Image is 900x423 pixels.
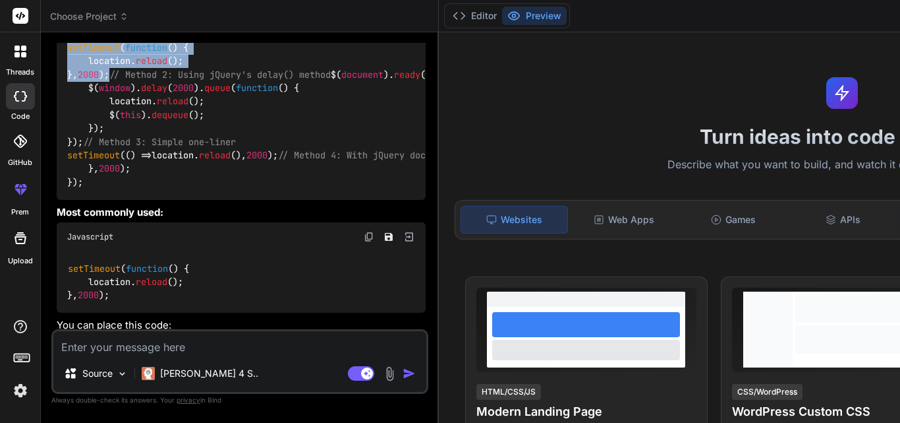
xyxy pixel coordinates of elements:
[99,163,120,175] span: 2000
[732,384,802,400] div: CSS/WordPress
[461,206,569,234] div: Websites
[403,367,416,380] img: icon
[67,27,895,189] code: ( ( ) { location. (); }, ); $( ). ( ( ) { $( ). ( ). ( ( ) { location. (); $( ). (); }); }); ( lo...
[51,394,428,407] p: Always double-check its answers. Your in Bind
[141,82,167,94] span: delay
[50,10,128,23] span: Choose Project
[78,290,99,302] span: 2000
[125,42,167,53] span: function
[11,207,29,218] label: prem
[394,69,420,81] span: ready
[476,384,541,400] div: HTML/CSS/JS
[8,255,33,267] label: Upload
[380,228,398,246] button: Save file
[6,67,34,78] label: threads
[67,232,113,242] span: Javascript
[199,149,231,161] span: reload
[125,149,152,161] span: () =>
[11,111,30,122] label: code
[126,263,168,275] span: function
[136,55,167,67] span: reload
[571,206,677,234] div: Web Apps
[99,82,130,94] span: window
[78,69,99,81] span: 2000
[236,82,278,94] span: function
[67,262,189,303] code: ( ( ) { location. (); }, );
[403,231,415,243] img: Open in Browser
[136,276,167,288] span: reload
[117,368,128,379] img: Pick Models
[67,149,120,161] span: setTimeout
[8,157,32,168] label: GitHub
[120,109,141,121] span: this
[476,403,696,421] h4: Modern Landing Page
[152,109,188,121] span: dequeue
[142,367,155,380] img: Claude 4 Sonnet
[502,7,567,25] button: Preview
[157,96,188,108] span: reload
[204,82,231,94] span: queue
[177,396,200,404] span: privacy
[173,82,194,94] span: 2000
[57,206,163,218] strong: Most commonly used:
[68,263,121,275] span: setTimeout
[160,367,258,380] p: [PERSON_NAME] 4 S..
[341,69,383,81] span: document
[57,318,426,333] p: You can place this code:
[447,7,502,25] button: Editor
[364,232,374,242] img: copy
[680,206,787,234] div: Games
[789,206,896,234] div: APIs
[9,379,32,402] img: settings
[109,69,331,81] span: // Method 2: Using jQuery's delay() method
[82,367,113,380] p: Source
[246,149,267,161] span: 2000
[67,42,120,53] span: setTimeout
[83,136,236,148] span: // Method 3: Simple one-liner
[382,366,397,381] img: attachment
[278,149,484,161] span: // Method 4: With jQuery document ready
